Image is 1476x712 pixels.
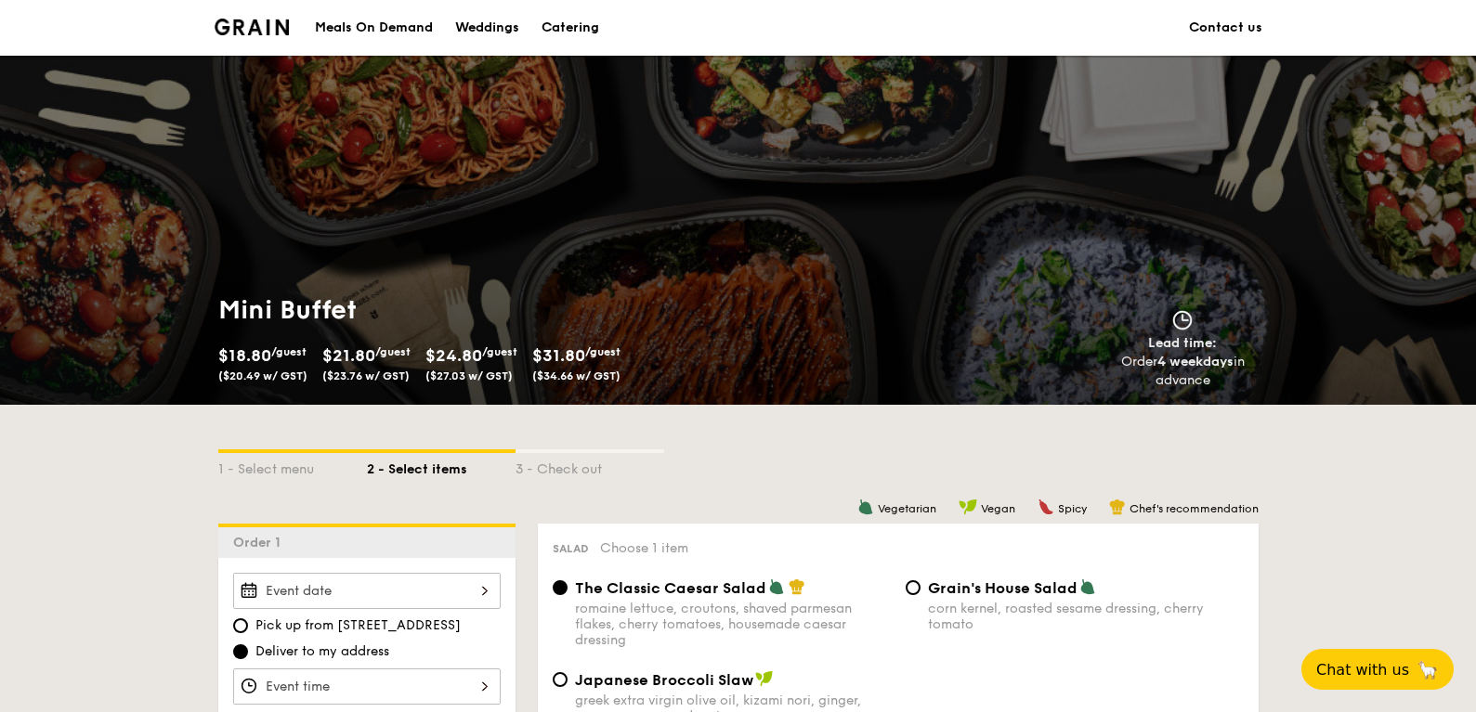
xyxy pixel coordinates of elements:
img: icon-chef-hat.a58ddaea.svg [789,578,805,595]
div: 3 - Check out [516,453,664,479]
span: $31.80 [532,345,585,366]
span: Vegetarian [878,502,936,515]
div: 1 - Select menu [218,453,367,479]
span: Salad [553,542,589,555]
span: ($27.03 w/ GST) [425,369,513,382]
h1: Mini Buffet [218,293,731,327]
div: corn kernel, roasted sesame dressing, cherry tomato [928,601,1244,632]
div: romaine lettuce, croutons, shaved parmesan flakes, cherry tomatoes, housemade caesar dressing [575,601,891,648]
span: Pick up from [STREET_ADDRESS] [255,616,461,635]
span: The Classic Caesar Salad [575,579,766,597]
img: icon-vegetarian.fe4039eb.svg [1079,578,1096,595]
strong: 4 weekdays [1157,354,1234,369]
img: Grain [215,19,290,35]
div: Order in advance [1100,353,1266,390]
span: Vegan [981,502,1015,515]
span: Order 1 [233,535,288,550]
span: /guest [271,345,307,358]
span: Grain's House Salad [928,579,1078,597]
input: Event time [233,668,501,705]
span: Choose 1 item [600,540,688,556]
span: $21.80 [322,345,375,366]
a: Logotype [215,19,290,35]
span: Chat with us [1316,661,1409,679]
img: icon-vegan.f8ff3823.svg [755,670,774,687]
input: Pick up from [STREET_ADDRESS] [233,618,248,633]
span: Deliver to my address [255,642,389,661]
input: The Classic Caesar Saladromaine lettuce, croutons, shaved parmesan flakes, cherry tomatoes, house... [553,580,568,595]
span: Japanese Broccoli Slaw [575,671,753,689]
input: Grain's House Saladcorn kernel, roasted sesame dressing, cherry tomato [906,580,921,595]
img: icon-spicy.37a8142b.svg [1038,498,1054,515]
span: ($34.66 w/ GST) [532,369,620,382]
img: icon-vegetarian.fe4039eb.svg [768,578,785,595]
span: Spicy [1058,502,1087,515]
span: ($20.49 w/ GST) [218,369,307,382]
span: ($23.76 w/ GST) [322,369,410,382]
span: Lead time: [1148,335,1217,351]
img: icon-vegetarian.fe4039eb.svg [857,498,874,515]
img: icon-clock.2db775ea.svg [1169,310,1196,330]
img: icon-chef-hat.a58ddaea.svg [1109,498,1126,515]
input: Deliver to my address [233,644,248,659]
input: Event date [233,573,501,609]
span: $18.80 [218,345,271,366]
span: Chef's recommendation [1130,502,1259,515]
span: /guest [375,345,411,358]
input: Japanese Broccoli Slawgreek extra virgin olive oil, kizami nori, ginger, yuzu soy-sesame dressing [553,672,568,687]
span: /guest [585,345,620,358]
span: $24.80 [425,345,482,366]
button: Chat with us🦙 [1301,649,1454,690]
div: 2 - Select items [367,453,516,479]
span: /guest [482,345,517,358]
span: 🦙 [1417,659,1439,680]
img: icon-vegan.f8ff3823.svg [959,498,977,515]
